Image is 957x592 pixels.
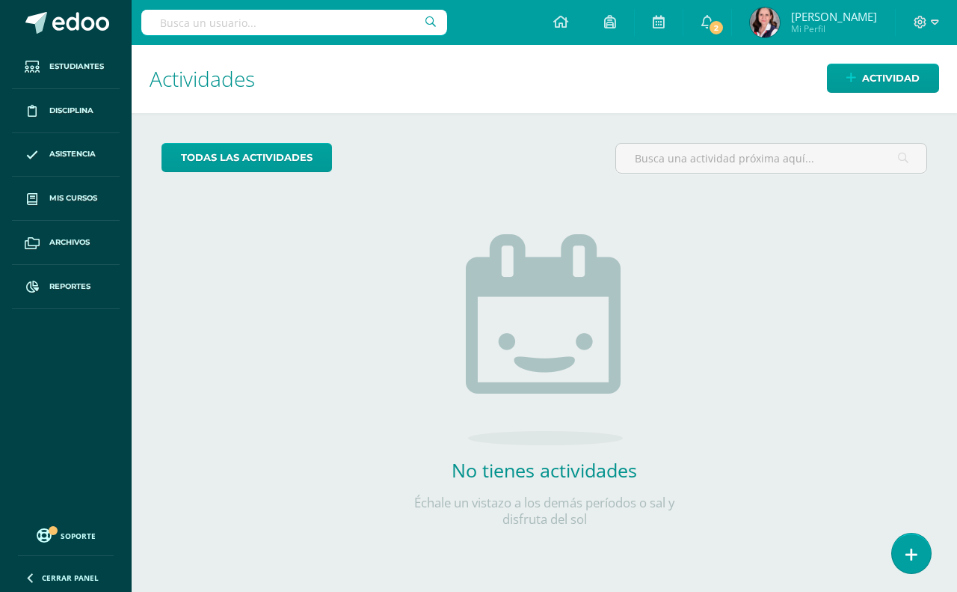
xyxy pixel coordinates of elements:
span: Mi Perfil [791,22,877,35]
span: Archivos [49,237,90,248]
span: Reportes [49,281,90,293]
span: 2 [707,19,724,36]
span: Mis cursos [49,192,97,204]
input: Busca un usuario... [141,10,446,35]
input: Busca una actividad próxima aquí... [616,144,926,173]
span: Cerrar panel [42,573,99,583]
a: todas las Actividades [161,143,332,172]
img: 03ff0526453eeaa6c283339c1e1f4035.png [750,7,780,37]
img: no_activities.png [466,234,623,445]
span: [PERSON_NAME] [791,9,877,24]
p: Échale un vistazo a los demás períodos o sal y disfruta del sol [395,495,694,528]
span: Soporte [61,531,96,541]
a: Disciplina [12,89,120,133]
span: Asistencia [49,148,96,160]
a: Actividad [827,64,939,93]
a: Estudiantes [12,45,120,89]
a: Archivos [12,221,120,265]
span: Disciplina [49,105,93,117]
a: Asistencia [12,133,120,177]
a: Reportes [12,265,120,309]
span: Estudiantes [49,61,104,73]
a: Mis cursos [12,177,120,221]
span: Actividad [862,64,920,92]
h2: No tienes actividades [395,457,694,483]
h1: Actividades [150,45,939,113]
a: Soporte [18,525,114,545]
